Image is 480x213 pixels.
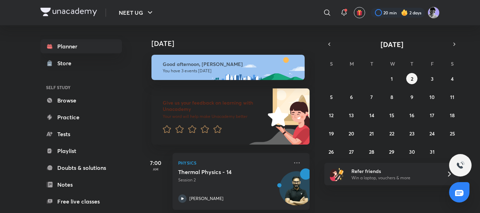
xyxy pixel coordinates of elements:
[346,91,357,102] button: October 6, 2025
[366,146,377,157] button: October 28, 2025
[40,81,122,93] h6: SELF STUDY
[151,39,317,48] h4: [DATE]
[406,128,417,139] button: October 23, 2025
[427,73,438,84] button: October 3, 2025
[330,94,333,100] abbr: October 5, 2025
[451,75,454,82] abbr: October 4, 2025
[40,8,97,16] img: Company Logo
[390,60,395,67] abbr: Wednesday
[366,128,377,139] button: October 21, 2025
[451,60,454,67] abbr: Saturday
[349,112,354,119] abbr: October 13, 2025
[142,167,170,171] p: AM
[430,112,434,119] abbr: October 17, 2025
[386,109,397,121] button: October 15, 2025
[366,109,377,121] button: October 14, 2025
[40,144,122,158] a: Playlist
[381,40,403,49] span: [DATE]
[386,128,397,139] button: October 22, 2025
[178,159,288,167] p: Physics
[350,60,354,67] abbr: Monday
[40,178,122,192] a: Notes
[447,73,458,84] button: October 4, 2025
[401,9,408,16] img: streak
[386,146,397,157] button: October 29, 2025
[430,148,435,155] abbr: October 31, 2025
[244,88,310,145] img: feedback_image
[429,94,435,100] abbr: October 10, 2025
[366,91,377,102] button: October 7, 2025
[330,60,333,67] abbr: Sunday
[142,159,170,167] h5: 7:00
[151,55,305,80] img: afternoon
[356,9,363,16] img: avatar
[40,39,122,53] a: Planner
[410,60,413,67] abbr: Thursday
[329,130,334,137] abbr: October 19, 2025
[391,75,393,82] abbr: October 1, 2025
[40,56,122,70] a: Store
[389,112,394,119] abbr: October 15, 2025
[409,112,414,119] abbr: October 16, 2025
[369,112,374,119] abbr: October 14, 2025
[370,94,373,100] abbr: October 7, 2025
[351,167,438,175] h6: Refer friends
[40,194,122,208] a: Free live classes
[326,109,337,121] button: October 12, 2025
[456,161,465,169] img: ttu
[326,128,337,139] button: October 19, 2025
[346,109,357,121] button: October 13, 2025
[406,73,417,84] button: October 2, 2025
[163,114,265,119] p: Your word will help make Unacademy better
[450,130,455,137] abbr: October 25, 2025
[163,100,265,112] h6: Give us your feedback on learning with Unacademy
[390,94,393,100] abbr: October 8, 2025
[280,175,313,209] img: Avatar
[178,168,266,175] h5: Thermal Physics - 14
[330,167,344,181] img: referral
[326,146,337,157] button: October 26, 2025
[329,148,334,155] abbr: October 26, 2025
[369,130,374,137] abbr: October 21, 2025
[447,109,458,121] button: October 18, 2025
[406,146,417,157] button: October 30, 2025
[370,60,373,67] abbr: Tuesday
[447,91,458,102] button: October 11, 2025
[406,109,417,121] button: October 16, 2025
[409,148,415,155] abbr: October 30, 2025
[329,112,333,119] abbr: October 12, 2025
[431,60,434,67] abbr: Friday
[354,7,365,18] button: avatar
[427,128,438,139] button: October 24, 2025
[40,8,97,18] a: Company Logo
[386,91,397,102] button: October 8, 2025
[411,75,413,82] abbr: October 2, 2025
[450,94,454,100] abbr: October 11, 2025
[406,91,417,102] button: October 9, 2025
[389,148,394,155] abbr: October 29, 2025
[40,127,122,141] a: Tests
[447,128,458,139] button: October 25, 2025
[450,112,455,119] abbr: October 18, 2025
[428,7,440,19] img: henil patel
[115,6,158,20] button: NEET UG
[349,130,354,137] abbr: October 20, 2025
[427,109,438,121] button: October 17, 2025
[178,177,288,183] p: Session 2
[349,148,354,155] abbr: October 27, 2025
[429,130,435,137] abbr: October 24, 2025
[40,110,122,124] a: Practice
[346,128,357,139] button: October 20, 2025
[189,195,223,202] p: [PERSON_NAME]
[57,59,76,67] div: Store
[369,148,374,155] abbr: October 28, 2025
[40,93,122,107] a: Browse
[410,94,413,100] abbr: October 9, 2025
[326,91,337,102] button: October 5, 2025
[431,75,434,82] abbr: October 3, 2025
[427,146,438,157] button: October 31, 2025
[334,39,449,49] button: [DATE]
[346,146,357,157] button: October 27, 2025
[389,130,394,137] abbr: October 22, 2025
[163,61,298,67] h6: Good afternoon, [PERSON_NAME]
